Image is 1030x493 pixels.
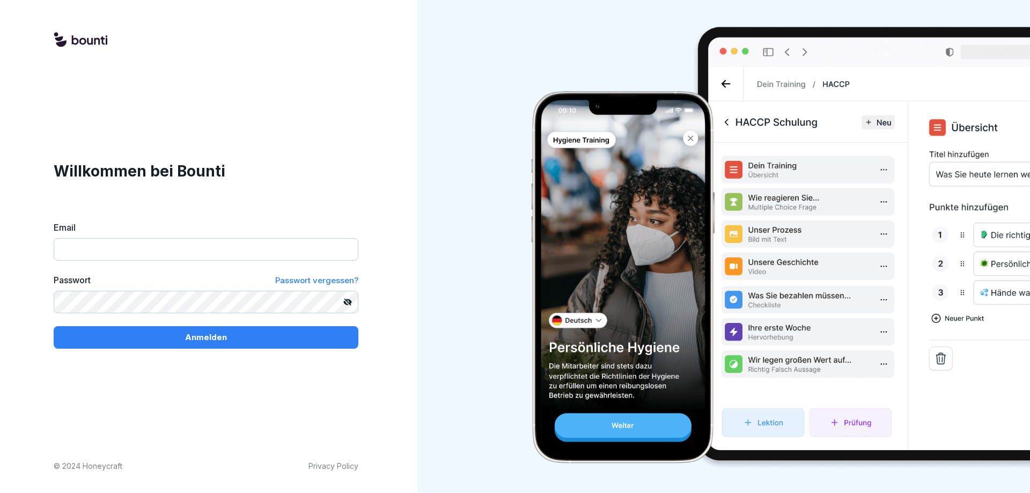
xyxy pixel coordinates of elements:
[308,460,358,472] a: Privacy Policy
[185,332,227,343] p: Anmelden
[54,460,122,472] p: © 2024 Honeycraft
[54,274,91,287] label: Passwort
[54,32,107,48] img: logo.svg
[54,160,358,182] h1: Willkommen bei Bounti
[54,221,358,234] label: Email
[275,274,358,287] a: Passwort vergessen?
[275,275,358,285] span: Passwort vergessen?
[54,326,358,349] button: Anmelden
